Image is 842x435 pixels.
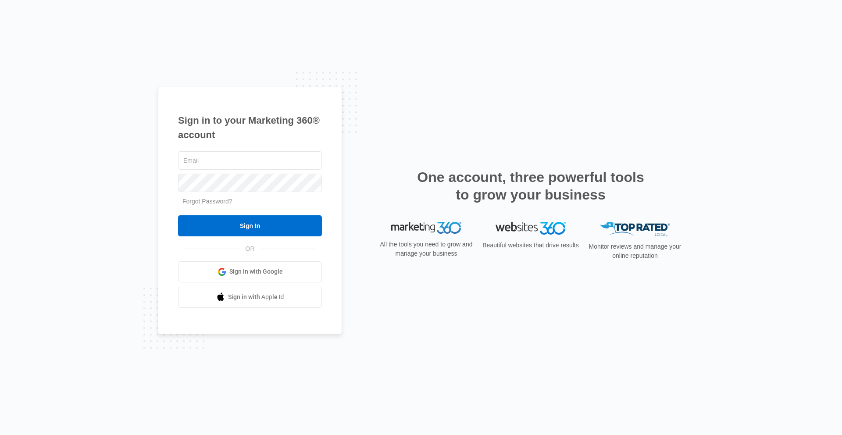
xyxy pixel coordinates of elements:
[414,168,647,203] h2: One account, three powerful tools to grow your business
[178,113,322,142] h1: Sign in to your Marketing 360® account
[178,151,322,170] input: Email
[178,215,322,236] input: Sign In
[600,222,670,236] img: Top Rated Local
[178,261,322,282] a: Sign in with Google
[239,244,261,253] span: OR
[377,240,475,258] p: All the tools you need to grow and manage your business
[228,292,284,302] span: Sign in with Apple Id
[586,242,684,260] p: Monitor reviews and manage your online reputation
[182,198,232,205] a: Forgot Password?
[229,267,283,276] span: Sign in with Google
[482,241,580,250] p: Beautiful websites that drive results
[496,222,566,235] img: Websites 360
[391,222,461,234] img: Marketing 360
[178,287,322,308] a: Sign in with Apple Id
